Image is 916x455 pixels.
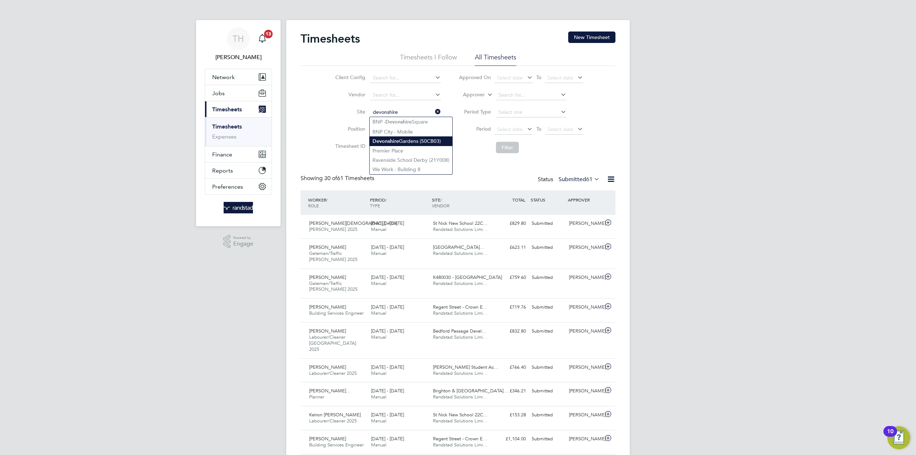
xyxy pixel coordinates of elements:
span: [PERSON_NAME] [309,364,346,370]
span: [PERSON_NAME] [309,304,346,310]
span: / [326,197,328,203]
span: Finance [212,151,232,158]
span: [DATE] - [DATE] [371,412,404,418]
span: Regent Street - Crown E… [433,436,487,442]
div: 10 [887,431,893,441]
div: [PERSON_NAME] [566,433,603,445]
button: Open Resource Center, 10 new notifications [887,426,910,449]
div: [PERSON_NAME] [566,409,603,421]
li: BNP City - Mobile [370,127,452,136]
div: £1,104.00 [492,433,529,445]
div: [PERSON_NAME] [566,325,603,337]
span: Randstad Solutions Limi… [433,394,488,400]
span: 13 [264,30,273,38]
li: Premier Place [370,146,452,155]
div: £153.28 [492,409,529,421]
li: Gardens (50CB03) [370,136,452,146]
span: [PERSON_NAME] [309,328,346,334]
span: 61 Timesheets [324,175,374,182]
label: Position [333,126,365,132]
span: [DATE] - [DATE] [371,328,404,334]
span: 61 [586,176,593,183]
span: Manual [371,394,386,400]
div: [PERSON_NAME] [566,362,603,373]
div: Submitted [529,272,566,284]
span: [PERSON_NAME] [309,274,346,280]
b: Devonshire [372,138,399,144]
a: 13 [255,27,269,50]
div: Submitted [529,242,566,253]
div: APPROVER [566,193,603,206]
span: Labourer/Cleaner [GEOGRAPHIC_DATA] 2025 [309,334,356,352]
div: Status [538,175,601,185]
span: TYPE [370,203,380,208]
span: St Nick New School 22C… [433,220,488,226]
span: Manual [371,280,386,286]
span: Building Services Engineer [309,442,364,448]
span: Randstad Solutions Limi… [433,442,488,448]
label: Submitted [559,176,600,183]
div: Timesheets [205,117,272,146]
span: [DATE] - [DATE] [371,436,404,442]
div: £829.80 [492,218,529,229]
div: £832.80 [492,325,529,337]
span: Randstad Solutions Limi… [433,370,488,376]
button: Filter [496,142,519,153]
div: [PERSON_NAME] [566,385,603,397]
label: Site [333,108,365,115]
div: Submitted [529,301,566,313]
span: St Nick New School 22C… [433,412,488,418]
span: To [534,73,544,82]
span: [PERSON_NAME][DEMOGRAPHIC_DATA] [309,220,397,226]
div: [PERSON_NAME] [566,242,603,253]
button: Reports [205,163,272,178]
div: Submitted [529,433,566,445]
span: Select date [547,126,573,132]
span: [DATE] - [DATE] [371,304,404,310]
span: Manual [371,442,386,448]
span: Building Services Engineer [309,310,364,316]
button: Finance [205,146,272,162]
span: Kelron [PERSON_NAME] [309,412,361,418]
span: Tom Heath [205,53,272,62]
span: [DATE] - [DATE] [371,244,404,250]
div: £623.11 [492,242,529,253]
img: randstad-logo-retina.png [224,202,253,213]
div: [PERSON_NAME] [566,272,603,284]
div: Submitted [529,409,566,421]
h2: Timesheets [301,32,360,46]
div: Submitted [529,325,566,337]
div: Showing [301,175,376,182]
span: [DATE] - [DATE] [371,274,404,280]
span: Randstad Solutions Limi… [433,226,488,232]
span: Labourer/Cleaner 2025 [309,370,357,376]
span: Select date [497,126,523,132]
label: Period [459,126,491,132]
span: K480030 - [GEOGRAPHIC_DATA] [433,274,502,280]
a: TH[PERSON_NAME] [205,27,272,62]
span: Network [212,74,235,81]
span: Manual [371,334,386,340]
a: Go to home page [205,202,272,213]
span: / [385,197,387,203]
input: Search for... [496,90,566,100]
a: Expenses [212,133,237,140]
span: Randstad Solutions Limi… [433,418,488,424]
nav: Main navigation [196,20,281,226]
span: Gateman/Traffic [PERSON_NAME] 2025 [309,250,357,262]
span: [DATE] - [DATE] [371,220,404,226]
span: Randstad Solutions Limi… [433,334,488,340]
span: Gateman/Traffic [PERSON_NAME] 2025 [309,280,357,292]
button: Preferences [205,179,272,194]
span: Manual [371,226,386,232]
span: Labourer/Cleaner 2025 [309,418,357,424]
span: Powered by [233,235,253,241]
input: Search for... [370,73,441,83]
span: Bedford Passage Devel… [433,328,486,334]
span: Manual [371,250,386,256]
span: Jobs [212,90,225,97]
label: Approver [453,91,485,98]
li: All Timesheets [475,53,516,66]
span: / [440,197,442,203]
span: [PERSON_NAME] [309,436,346,442]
